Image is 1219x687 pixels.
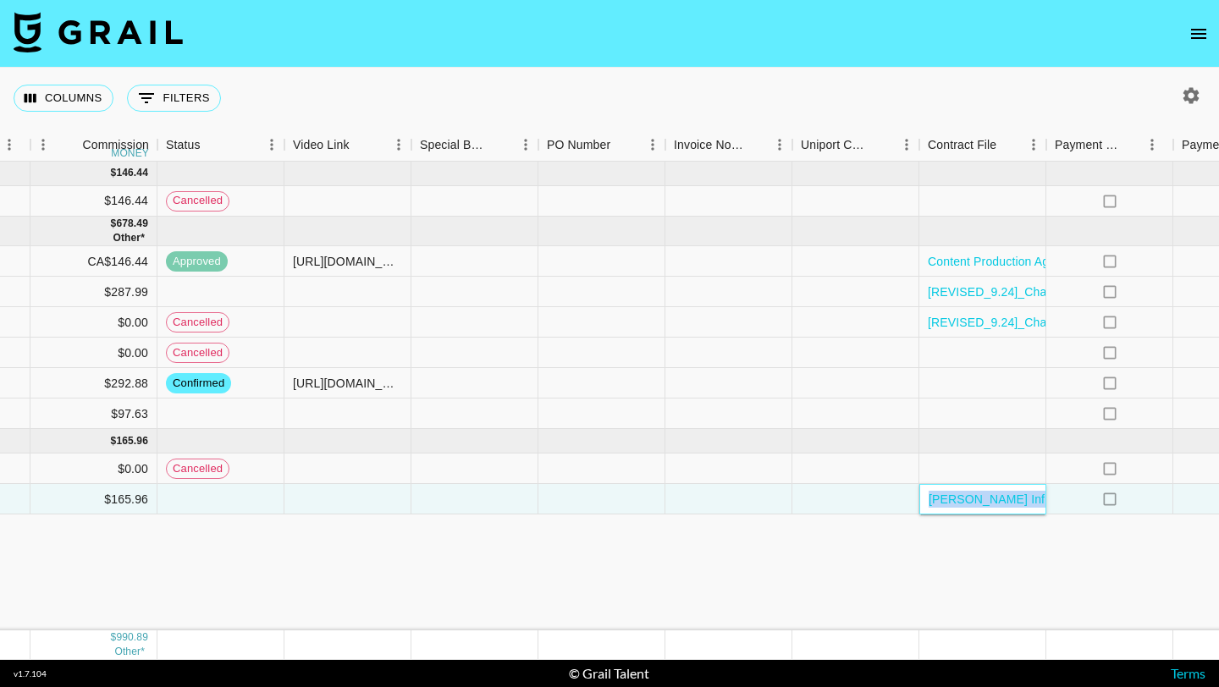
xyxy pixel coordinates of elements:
button: Menu [1139,132,1165,157]
button: Sort [996,133,1020,157]
div: Invoice Notes [665,129,792,162]
button: Show filters [127,85,221,112]
div: Status [157,129,284,162]
div: $ [111,630,117,645]
button: Menu [767,132,792,157]
button: Menu [640,132,665,157]
div: 990.89 [116,630,148,645]
span: CA$ 146.44 [114,646,145,657]
div: Special Booking Type [411,129,538,162]
span: confirmed [166,376,231,392]
div: $97.63 [30,398,157,429]
div: Contract File [928,129,996,162]
div: $287.99 [30,277,157,307]
div: $ [111,217,117,231]
button: open drawer [1182,17,1216,51]
button: Menu [1021,132,1046,157]
img: Grail Talent [14,12,183,52]
button: Select columns [14,85,113,112]
button: Menu [513,132,538,157]
button: Sort [350,133,373,157]
div: $0.00 [30,453,157,484]
div: $ [111,166,117,180]
span: cancelled [167,315,229,331]
div: 678.49 [116,217,148,231]
div: Commission [82,129,149,162]
div: PO Number [538,129,665,162]
div: $0.00 [30,338,157,368]
button: Menu [894,132,919,157]
div: Uniport Contact Email [801,129,870,162]
div: Special Booking Type [420,129,489,162]
div: Contract File [919,129,1046,162]
div: 146.44 [116,166,148,180]
span: approved [166,254,228,270]
button: Sort [870,133,894,157]
button: Menu [259,132,284,157]
div: v 1.7.104 [14,668,47,679]
button: Sort [610,133,634,157]
div: Status [166,129,201,162]
div: Uniport Contact Email [792,129,919,162]
div: 165.96 [116,434,148,448]
div: $146.44 [30,186,157,217]
button: Sort [743,133,767,157]
button: Sort [1121,133,1145,157]
button: Sort [201,133,224,157]
div: Video Link [293,129,350,162]
span: CA$ 146.44 [113,232,145,244]
div: Payment Sent [1055,129,1121,162]
div: https://www.instagram.com/p/DO08yA1DVM9/ [293,253,402,270]
div: Payment Sent [1046,129,1173,162]
div: Invoice Notes [674,129,743,162]
button: Sort [489,133,513,157]
div: $ [111,434,117,448]
div: https://www.instagram.com/reel/DPfLzKVgYCk/?igsh=MXFzcnMxMTdjend2Mg== [293,375,402,392]
span: cancelled [167,345,229,361]
div: © Grail Talent [569,665,649,682]
div: $292.88 [30,368,157,398]
div: Video Link [284,129,411,162]
div: $165.96 [30,484,157,514]
button: Menu [386,132,411,157]
button: Menu [30,132,56,157]
div: PO Number [547,129,610,162]
span: cancelled [167,461,229,477]
div: $0.00 [30,307,157,338]
div: money [111,148,149,158]
div: CA$146.44 [30,246,157,277]
span: cancelled [167,193,229,209]
button: Sort [58,133,82,157]
a: Terms [1171,665,1205,681]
